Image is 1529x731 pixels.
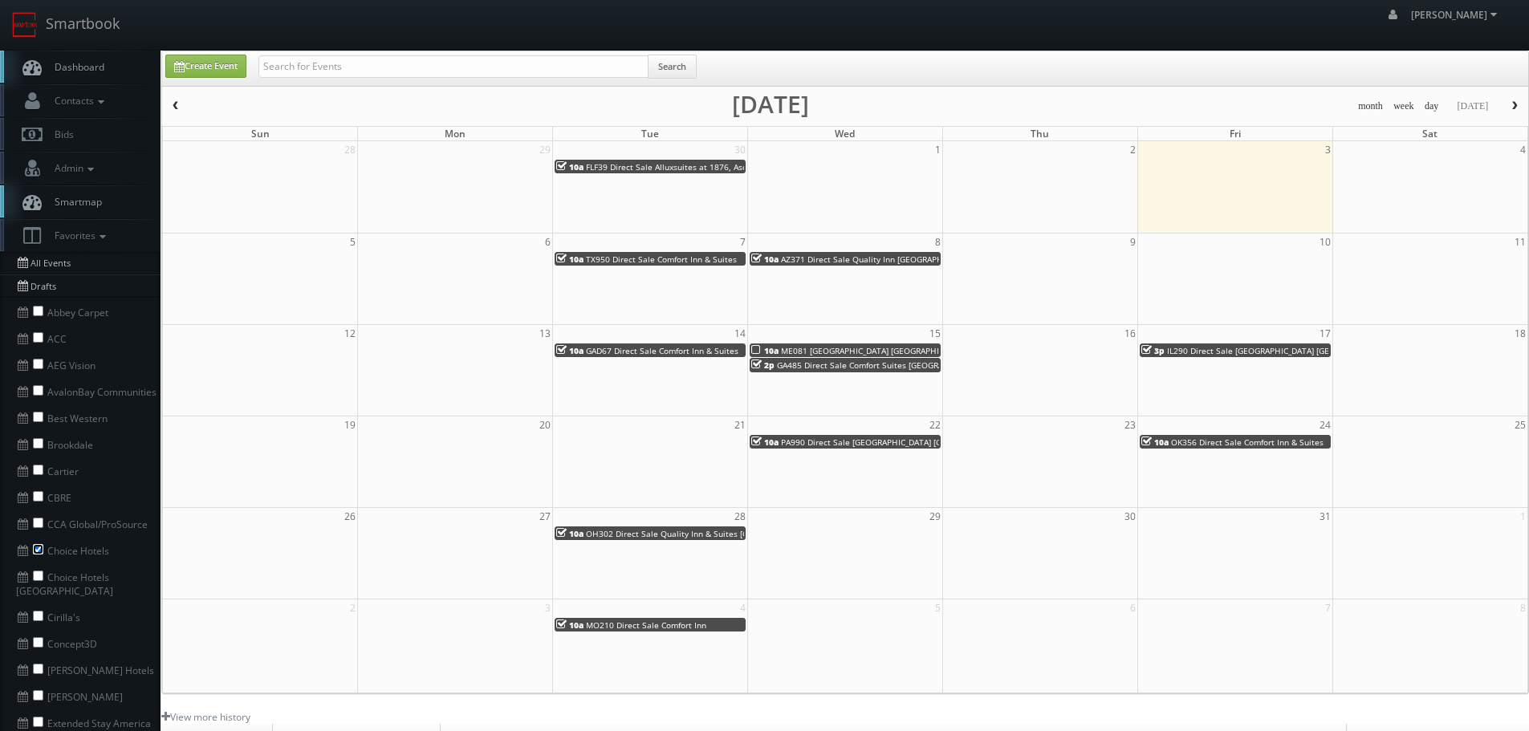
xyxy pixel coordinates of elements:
[1031,127,1049,140] span: Thu
[538,416,552,433] span: 20
[1324,141,1332,158] span: 3
[781,345,970,356] span: ME081 [GEOGRAPHIC_DATA] [GEOGRAPHIC_DATA]
[445,127,466,140] span: Mon
[1324,599,1332,616] span: 7
[1519,508,1527,525] span: 1
[732,96,809,112] h2: [DATE]
[751,345,779,356] span: 10a
[47,195,102,209] span: Smartmap
[1318,325,1332,342] span: 17
[1128,141,1137,158] span: 2
[1318,416,1332,433] span: 24
[586,619,706,631] span: MO210 Direct Sale Comfort Inn
[928,325,942,342] span: 15
[933,234,942,250] span: 8
[1128,234,1137,250] span: 9
[1451,96,1494,116] button: [DATE]
[1141,345,1165,356] span: 3p
[343,325,357,342] span: 12
[556,345,584,356] span: 10a
[538,508,552,525] span: 27
[343,508,357,525] span: 26
[751,359,775,371] span: 2p
[1513,325,1527,342] span: 18
[47,229,110,242] span: Favorites
[47,60,104,74] span: Dashboard
[1519,141,1527,158] span: 4
[348,599,357,616] span: 2
[1513,416,1527,433] span: 25
[1318,508,1332,525] span: 31
[738,599,747,616] span: 4
[641,127,659,140] span: Tue
[1230,127,1241,140] span: Fri
[1419,96,1445,116] button: day
[1513,234,1527,250] span: 11
[1123,416,1137,433] span: 23
[251,127,270,140] span: Sun
[733,325,747,342] span: 14
[835,127,855,140] span: Wed
[556,254,584,265] span: 10a
[161,710,250,724] a: View more history
[1318,234,1332,250] span: 10
[258,55,649,78] input: Search for Events
[733,508,747,525] span: 28
[733,416,747,433] span: 21
[47,128,74,141] span: Bids
[1141,437,1169,448] span: 10a
[586,528,905,539] span: OH302 Direct Sale Quality Inn & Suites [GEOGRAPHIC_DATA] - [GEOGRAPHIC_DATA]
[1128,599,1137,616] span: 6
[1519,599,1527,616] span: 8
[1123,508,1137,525] span: 30
[1388,96,1420,116] button: week
[751,437,779,448] span: 10a
[648,55,697,79] button: Search
[343,416,357,433] span: 19
[781,437,1054,448] span: PA990 Direct Sale [GEOGRAPHIC_DATA] [GEOGRAPHIC_DATA] Northeast
[556,619,584,631] span: 10a
[933,599,942,616] span: 5
[543,599,552,616] span: 3
[586,161,826,173] span: FLF39 Direct Sale Alluxsuites at 1876, Ascend Hotel Collection
[556,161,584,173] span: 10a
[933,141,942,158] span: 1
[928,416,942,433] span: 22
[738,234,747,250] span: 7
[928,508,942,525] span: 29
[777,359,1004,371] span: GA485 Direct Sale Comfort Suites [GEOGRAPHIC_DATA] I-95
[1352,96,1389,116] button: month
[781,254,976,265] span: AZ371 Direct Sale Quality Inn [GEOGRAPHIC_DATA]
[751,254,779,265] span: 10a
[543,234,552,250] span: 6
[586,345,738,356] span: GAD67 Direct Sale Comfort Inn & Suites
[1123,325,1137,342] span: 16
[1171,437,1324,448] span: OK356 Direct Sale Comfort Inn & Suites
[586,254,737,265] span: TX950 Direct Sale Comfort Inn & Suites
[343,141,357,158] span: 28
[348,234,357,250] span: 5
[1411,8,1502,22] span: [PERSON_NAME]
[538,325,552,342] span: 13
[733,141,747,158] span: 30
[556,528,584,539] span: 10a
[538,141,552,158] span: 29
[12,12,38,38] img: smartbook-logo.png
[47,161,98,175] span: Admin
[165,55,246,78] a: Create Event
[47,94,108,108] span: Contacts
[1422,127,1438,140] span: Sat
